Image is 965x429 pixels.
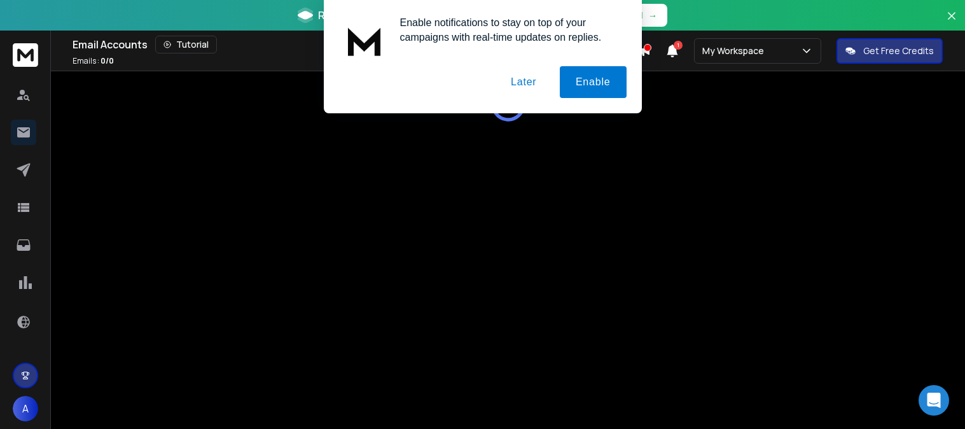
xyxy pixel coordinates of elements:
[339,15,390,66] img: notification icon
[495,66,552,98] button: Later
[390,15,627,45] div: Enable notifications to stay on top of your campaigns with real-time updates on replies.
[919,385,949,416] div: Open Intercom Messenger
[13,396,38,421] button: A
[560,66,627,98] button: Enable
